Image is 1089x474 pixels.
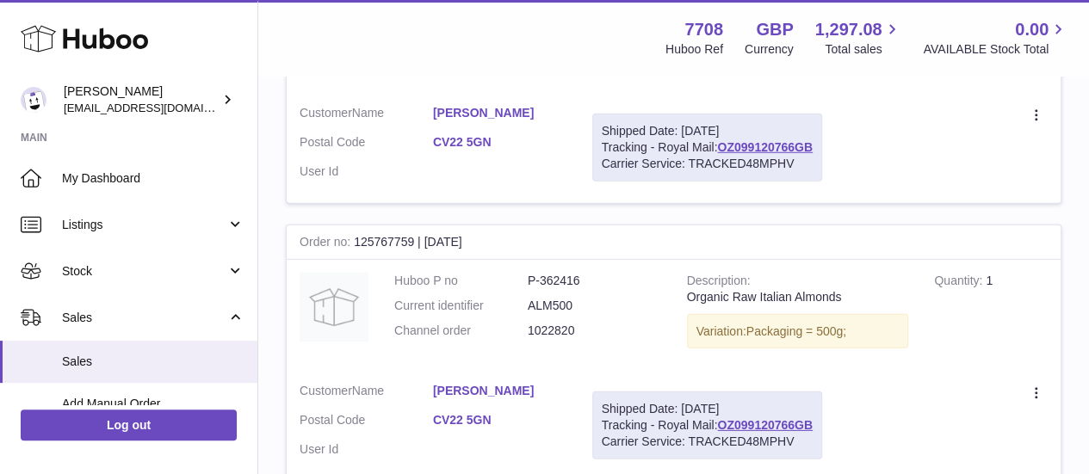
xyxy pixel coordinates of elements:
span: 0.00 [1015,18,1049,41]
span: Total sales [825,41,901,58]
dt: Postal Code [300,134,433,155]
div: Huboo Ref [665,41,723,58]
div: Tracking - Royal Mail: [592,114,822,182]
dt: User Id [300,441,433,458]
a: Log out [21,409,237,440]
dt: User Id [300,163,433,180]
strong: GBP [756,18,793,41]
strong: 7708 [684,18,723,41]
span: Packaging = 500g; [746,324,846,338]
span: 1,297.08 [815,18,882,41]
div: [PERSON_NAME] [64,83,219,116]
span: Stock [62,263,226,280]
div: Currency [745,41,794,58]
dt: Name [300,383,433,403]
span: Customer [300,384,352,397]
span: Add Manual Order [62,396,244,412]
a: OZ099120766GB [717,418,813,432]
strong: Description [687,274,751,292]
img: internalAdmin-7708@internal.huboo.com [21,87,46,113]
a: 0.00 AVAILABLE Stock Total [923,18,1068,58]
span: My Dashboard [62,170,244,187]
a: OZ099120766GB [717,140,813,154]
dt: Name [300,105,433,126]
a: 1,297.08 Total sales [815,18,902,58]
div: Shipped Date: [DATE] [602,401,813,417]
span: Customer [300,106,352,120]
strong: Order no [300,235,354,253]
dd: 1022820 [528,323,661,339]
a: [PERSON_NAME] [433,105,566,121]
img: no-photo.jpg [300,273,368,342]
span: AVAILABLE Stock Total [923,41,1068,58]
strong: Quantity [934,274,986,292]
dt: Current identifier [394,298,528,314]
dd: P-362416 [528,273,661,289]
a: CV22 5GN [433,412,566,428]
a: CV22 5GN [433,134,566,151]
span: [EMAIL_ADDRESS][DOMAIN_NAME] [64,101,253,114]
td: 1 [921,260,1061,371]
div: Shipped Date: [DATE] [602,123,813,139]
dd: ALM500 [528,298,661,314]
span: Listings [62,217,226,233]
span: Sales [62,354,244,370]
div: Carrier Service: TRACKED48MPHV [602,434,813,450]
dt: Postal Code [300,412,433,433]
a: [PERSON_NAME] [433,383,566,399]
span: Sales [62,310,226,326]
div: 125767759 | [DATE] [287,225,1061,260]
div: Variation: [687,314,909,349]
dt: Channel order [394,323,528,339]
div: Organic Raw Italian Almonds [687,289,909,305]
div: Tracking - Royal Mail: [592,391,822,459]
dt: Huboo P no [394,273,528,289]
div: Carrier Service: TRACKED48MPHV [602,156,813,172]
